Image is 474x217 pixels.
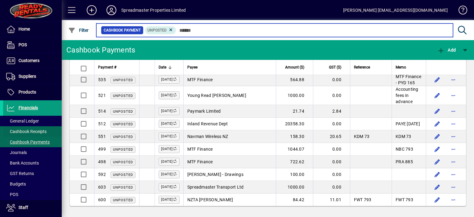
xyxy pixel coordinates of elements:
[448,195,458,205] button: More options
[19,205,28,210] span: Staff
[159,91,180,99] label: [DATE]
[432,182,442,192] button: Edit
[313,168,350,181] td: 0.00
[448,131,458,141] button: More options
[82,5,102,16] button: Add
[113,148,133,152] span: Unposted
[19,58,39,63] span: Customers
[98,77,106,82] span: 535
[68,28,89,33] span: Filter
[313,118,350,130] td: 0.00
[276,156,313,168] td: 722.62
[187,197,233,202] span: NZTA [PERSON_NAME]
[276,86,313,105] td: 1000.00
[6,140,50,144] span: Cashbook Payments
[276,181,313,194] td: 1000.00
[432,144,442,154] button: Edit
[448,90,458,100] button: More options
[276,168,313,181] td: 100.00
[6,192,18,197] span: POS
[3,168,62,179] a: GST Returns
[19,27,30,31] span: Home
[98,64,135,71] div: Payment #
[396,159,413,164] span: PRA 885
[98,64,116,71] span: Payment #
[159,158,180,166] label: [DATE]
[159,132,180,140] label: [DATE]
[354,134,370,139] span: KDM 73
[432,75,442,85] button: Edit
[98,197,106,202] span: 600
[3,200,62,215] a: Staff
[113,94,133,98] span: Unposted
[454,1,466,21] a: Knowledge Base
[436,44,457,56] button: Add
[448,119,458,129] button: More options
[113,173,133,177] span: Unposted
[19,42,27,47] span: POS
[187,172,243,177] span: [PERSON_NAME] - Drawings
[276,118,313,130] td: 20358.30
[432,169,442,179] button: Edit
[448,182,458,192] button: More options
[276,194,313,206] td: 84.42
[19,105,38,110] span: Financials
[276,130,313,143] td: 158.30
[396,64,422,71] div: Memo
[329,64,341,71] span: GST ($)
[187,185,244,190] span: Spreadmaster Transport Ltd
[3,189,62,200] a: POS
[432,131,442,141] button: Edit
[354,64,370,71] span: Reference
[3,22,62,37] a: Home
[159,120,180,128] label: [DATE]
[187,77,213,82] span: MTF Finance
[113,160,133,164] span: Unposted
[276,143,313,156] td: 1044.07
[187,93,246,98] span: Young Read [PERSON_NAME]
[145,26,176,34] mat-chip: Transaction status: Unposted
[396,134,411,139] span: KDM 73
[113,110,133,114] span: Unposted
[187,147,213,152] span: MTF Finance
[98,121,106,126] span: 512
[67,25,90,36] button: Filter
[113,186,133,190] span: Unposted
[3,158,62,168] a: Bank Accounts
[104,27,141,33] span: Cashbook Payment
[113,122,133,126] span: Unposted
[396,87,418,104] span: Accounting fees in advance
[121,5,186,15] div: Spreadmaster Properties Limited
[3,69,62,84] a: Suppliers
[159,183,180,191] label: [DATE]
[396,147,413,152] span: NBC 793
[102,5,121,16] button: Profile
[113,78,133,82] span: Unposted
[432,119,442,129] button: Edit
[432,157,442,167] button: Edit
[3,53,62,69] a: Customers
[396,64,406,71] span: Memo
[19,90,36,94] span: Products
[6,119,39,123] span: General Ledger
[6,182,26,186] span: Budgets
[159,64,166,71] span: Date
[159,76,180,84] label: [DATE]
[448,169,458,179] button: More options
[6,150,27,155] span: Journals
[448,106,458,116] button: More options
[317,64,347,71] div: GST ($)
[98,147,106,152] span: 499
[3,179,62,189] a: Budgets
[187,64,272,71] div: Payee
[3,37,62,53] a: POS
[3,137,62,147] a: Cashbook Payments
[66,45,135,55] div: Cashbook Payments
[313,156,350,168] td: 0.00
[343,5,448,15] div: [PERSON_NAME] [EMAIL_ADDRESS][DOMAIN_NAME]
[148,28,167,32] span: Unposted
[19,74,36,79] span: Suppliers
[113,198,133,202] span: Unposted
[396,121,420,126] span: PAYE [DATE]
[98,134,106,139] span: 551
